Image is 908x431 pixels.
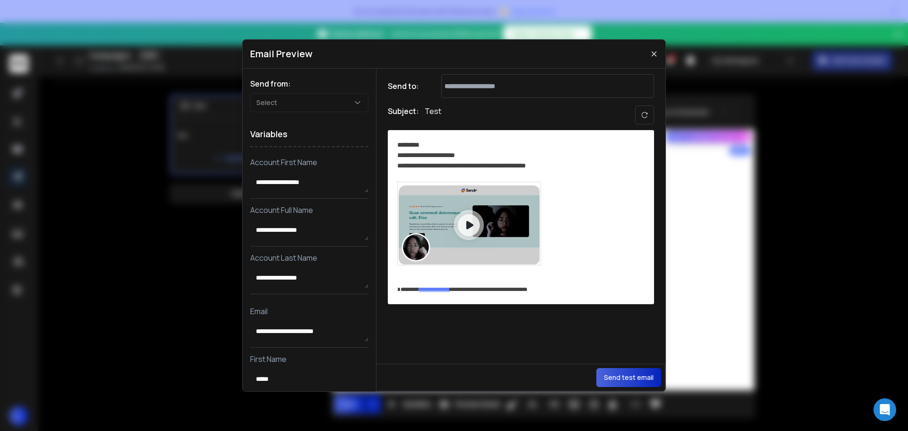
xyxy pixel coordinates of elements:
[388,106,419,124] h1: Subject:
[398,185,540,264] img: i5buhihcyatqcx3zo8tkystg.gif
[873,398,896,421] div: Open Intercom Messenger
[250,122,368,147] h1: Variables
[250,252,368,264] p: Account Last Name
[250,306,368,317] p: Email
[250,47,313,61] h1: Email Preview
[250,78,368,89] h1: Send from:
[250,157,368,168] p: Account First Name
[250,353,368,365] p: First Name
[250,204,368,216] p: Account Full Name
[425,106,441,124] p: Test
[596,368,661,387] button: Send test email
[388,80,426,92] h1: Send to:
